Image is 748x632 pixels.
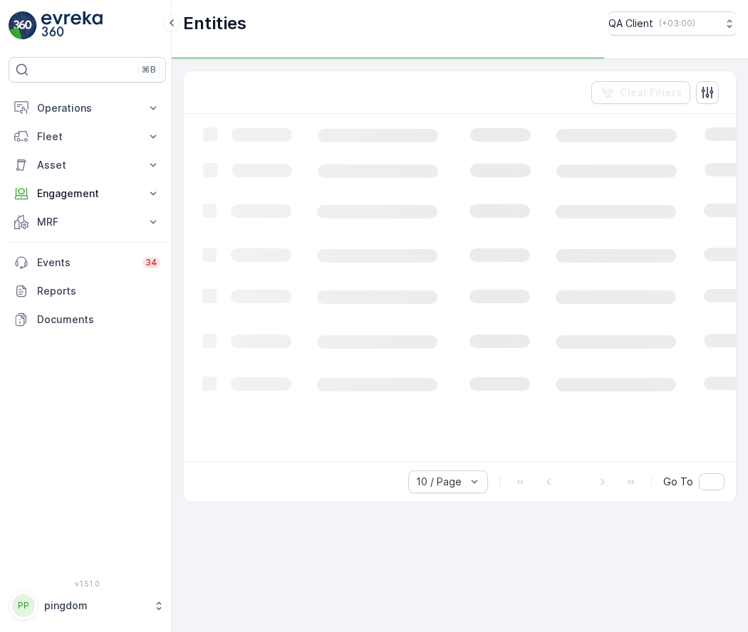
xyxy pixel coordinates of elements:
p: pingdom [44,599,146,613]
p: Entities [183,12,246,35]
p: Clear Filters [620,85,682,100]
p: ( +03:00 ) [659,18,695,29]
a: Documents [9,305,166,334]
p: MRF [37,215,137,229]
button: QA Client(+03:00) [608,11,737,36]
button: Operations [9,94,166,122]
button: Asset [9,151,166,179]
p: Operations [37,101,137,115]
button: Engagement [9,179,166,208]
p: Events [37,256,134,270]
p: ⌘B [142,64,156,75]
img: logo [9,11,37,40]
button: Fleet [9,122,166,151]
span: Go To [663,475,693,489]
p: QA Client [608,16,653,31]
p: Asset [37,158,137,172]
button: PPpingdom [9,591,166,621]
p: 34 [145,257,157,268]
p: Fleet [37,130,137,144]
span: v 1.51.0 [9,579,166,588]
button: Clear Filters [591,81,690,104]
p: Documents [37,312,160,327]
button: MRF [9,208,166,236]
a: Reports [9,277,166,305]
div: PP [12,594,35,617]
p: Reports [37,284,160,298]
img: logo_light-DOdMpM7g.png [41,11,103,40]
a: Events34 [9,248,166,277]
p: Engagement [37,186,137,201]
